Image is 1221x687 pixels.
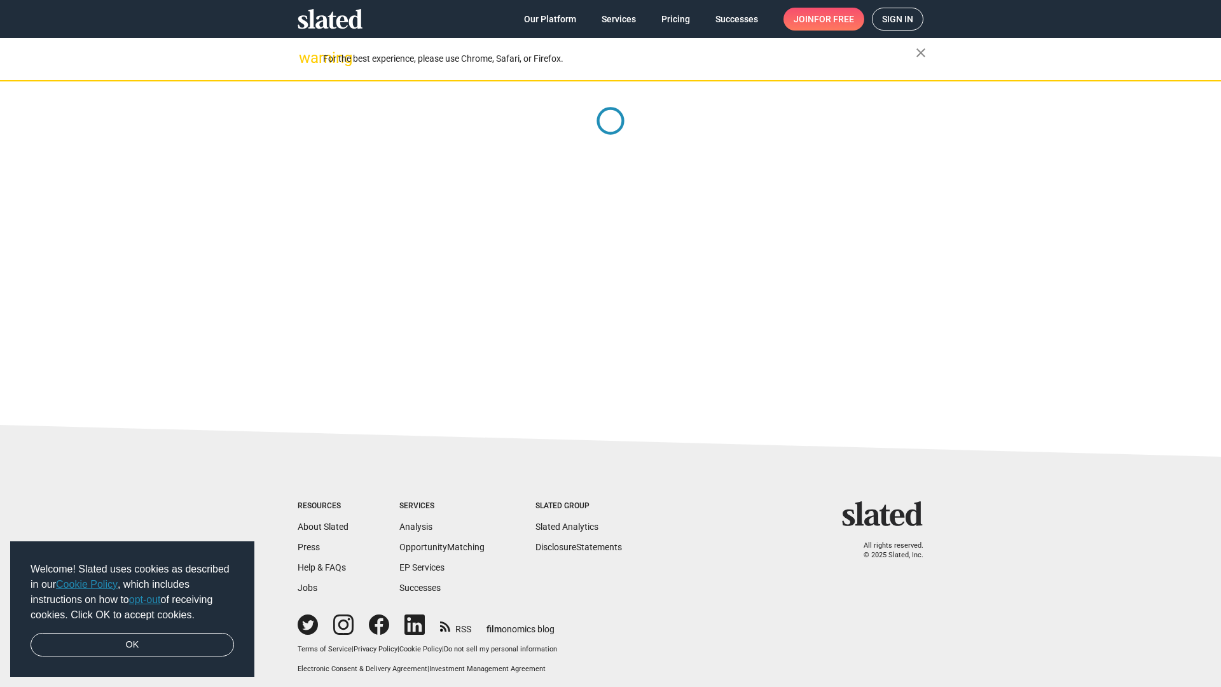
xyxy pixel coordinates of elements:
[591,8,646,31] a: Services
[444,645,557,655] button: Do not sell my personal information
[705,8,768,31] a: Successes
[298,645,352,653] a: Terms of Service
[298,583,317,593] a: Jobs
[399,522,432,532] a: Analysis
[399,562,445,572] a: EP Services
[31,633,234,657] a: dismiss cookie message
[399,583,441,593] a: Successes
[651,8,700,31] a: Pricing
[56,579,118,590] a: Cookie Policy
[352,645,354,653] span: |
[354,645,397,653] a: Privacy Policy
[440,616,471,635] a: RSS
[10,541,254,677] div: cookieconsent
[397,645,399,653] span: |
[323,50,916,67] div: For the best experience, please use Chrome, Safari, or Firefox.
[31,562,234,623] span: Welcome! Slated uses cookies as described in our , which includes instructions on how to of recei...
[715,8,758,31] span: Successes
[872,8,923,31] a: Sign in
[882,8,913,30] span: Sign in
[442,645,444,653] span: |
[399,645,442,653] a: Cookie Policy
[794,8,854,31] span: Join
[298,665,427,673] a: Electronic Consent & Delivery Agreement
[429,665,546,673] a: Investment Management Agreement
[535,501,622,511] div: Slated Group
[298,542,320,552] a: Press
[427,665,429,673] span: |
[514,8,586,31] a: Our Platform
[298,501,348,511] div: Resources
[535,542,622,552] a: DisclosureStatements
[299,50,314,66] mat-icon: warning
[129,594,161,605] a: opt-out
[486,613,555,635] a: filmonomics blog
[399,501,485,511] div: Services
[913,45,928,60] mat-icon: close
[298,522,348,532] a: About Slated
[661,8,690,31] span: Pricing
[850,541,923,560] p: All rights reserved. © 2025 Slated, Inc.
[486,624,502,634] span: film
[524,8,576,31] span: Our Platform
[298,562,346,572] a: Help & FAQs
[814,8,854,31] span: for free
[783,8,864,31] a: Joinfor free
[602,8,636,31] span: Services
[535,522,598,532] a: Slated Analytics
[399,542,485,552] a: OpportunityMatching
